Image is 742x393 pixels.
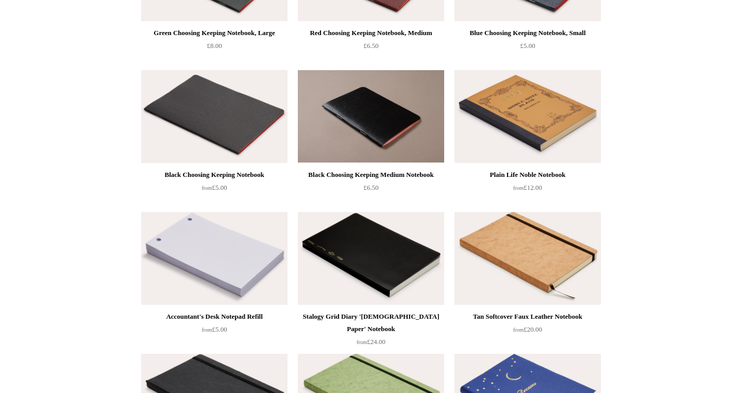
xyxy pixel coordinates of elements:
[363,42,378,50] span: £6.50
[457,310,598,323] div: Tan Softcover Faux Leather Notebook
[201,185,212,191] span: from
[513,325,542,333] span: £20.00
[201,327,212,333] span: from
[141,212,288,305] img: Accountant's Desk Notepad Refill
[201,325,227,333] span: £5.00
[141,212,288,305] a: Accountant's Desk Notepad Refill Accountant's Desk Notepad Refill
[454,27,601,69] a: Blue Choosing Keeping Notebook, Small £5.00
[298,212,444,305] a: Stalogy Grid Diary 'Bible Paper' Notebook Stalogy Grid Diary 'Bible Paper' Notebook
[298,70,444,163] img: Black Choosing Keeping Medium Notebook
[141,70,288,163] img: Black Choosing Keeping Notebook
[141,70,288,163] a: Black Choosing Keeping Notebook Black Choosing Keeping Notebook
[457,27,598,39] div: Blue Choosing Keeping Notebook, Small
[207,42,222,50] span: £8.00
[357,338,385,346] span: £24.00
[363,184,378,191] span: £6.50
[513,184,542,191] span: £12.00
[141,27,288,69] a: Green Choosing Keeping Notebook, Large £8.00
[513,185,524,191] span: from
[454,70,601,163] img: Plain Life Noble Notebook
[144,169,285,181] div: Black Choosing Keeping Notebook
[454,70,601,163] a: Plain Life Noble Notebook Plain Life Noble Notebook
[201,184,227,191] span: £5.00
[144,27,285,39] div: Green Choosing Keeping Notebook, Large
[454,212,601,305] img: Tan Softcover Faux Leather Notebook
[141,169,288,211] a: Black Choosing Keeping Notebook from£5.00
[298,212,444,305] img: Stalogy Grid Diary 'Bible Paper' Notebook
[454,169,601,211] a: Plain Life Noble Notebook from£12.00
[144,310,285,323] div: Accountant's Desk Notepad Refill
[298,70,444,163] a: Black Choosing Keeping Medium Notebook Black Choosing Keeping Medium Notebook
[300,169,442,181] div: Black Choosing Keeping Medium Notebook
[298,27,444,69] a: Red Choosing Keeping Notebook, Medium £6.50
[300,27,442,39] div: Red Choosing Keeping Notebook, Medium
[141,310,288,353] a: Accountant's Desk Notepad Refill from£5.00
[357,339,367,345] span: from
[300,310,442,335] div: Stalogy Grid Diary '[DEMOGRAPHIC_DATA] Paper' Notebook
[520,42,535,50] span: £5.00
[298,310,444,353] a: Stalogy Grid Diary '[DEMOGRAPHIC_DATA] Paper' Notebook from£24.00
[298,169,444,211] a: Black Choosing Keeping Medium Notebook £6.50
[457,169,598,181] div: Plain Life Noble Notebook
[454,212,601,305] a: Tan Softcover Faux Leather Notebook Tan Softcover Faux Leather Notebook
[454,310,601,353] a: Tan Softcover Faux Leather Notebook from£20.00
[513,327,524,333] span: from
